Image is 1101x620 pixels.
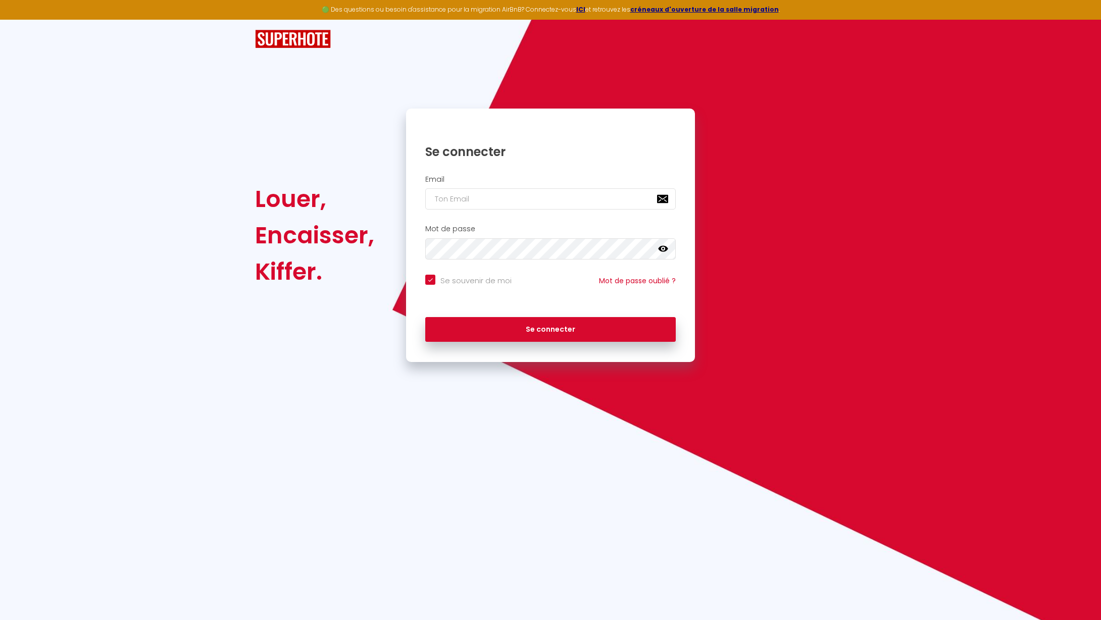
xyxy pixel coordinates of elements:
a: ICI [576,5,585,14]
img: SuperHote logo [255,30,331,48]
div: Louer, [255,181,374,217]
button: Se connecter [425,317,676,342]
a: créneaux d'ouverture de la salle migration [630,5,779,14]
h2: Mot de passe [425,225,676,233]
input: Ton Email [425,188,676,210]
h1: Se connecter [425,144,676,160]
a: Mot de passe oublié ? [599,276,676,286]
div: Kiffer. [255,253,374,290]
h2: Email [425,175,676,184]
div: Encaisser, [255,217,374,253]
